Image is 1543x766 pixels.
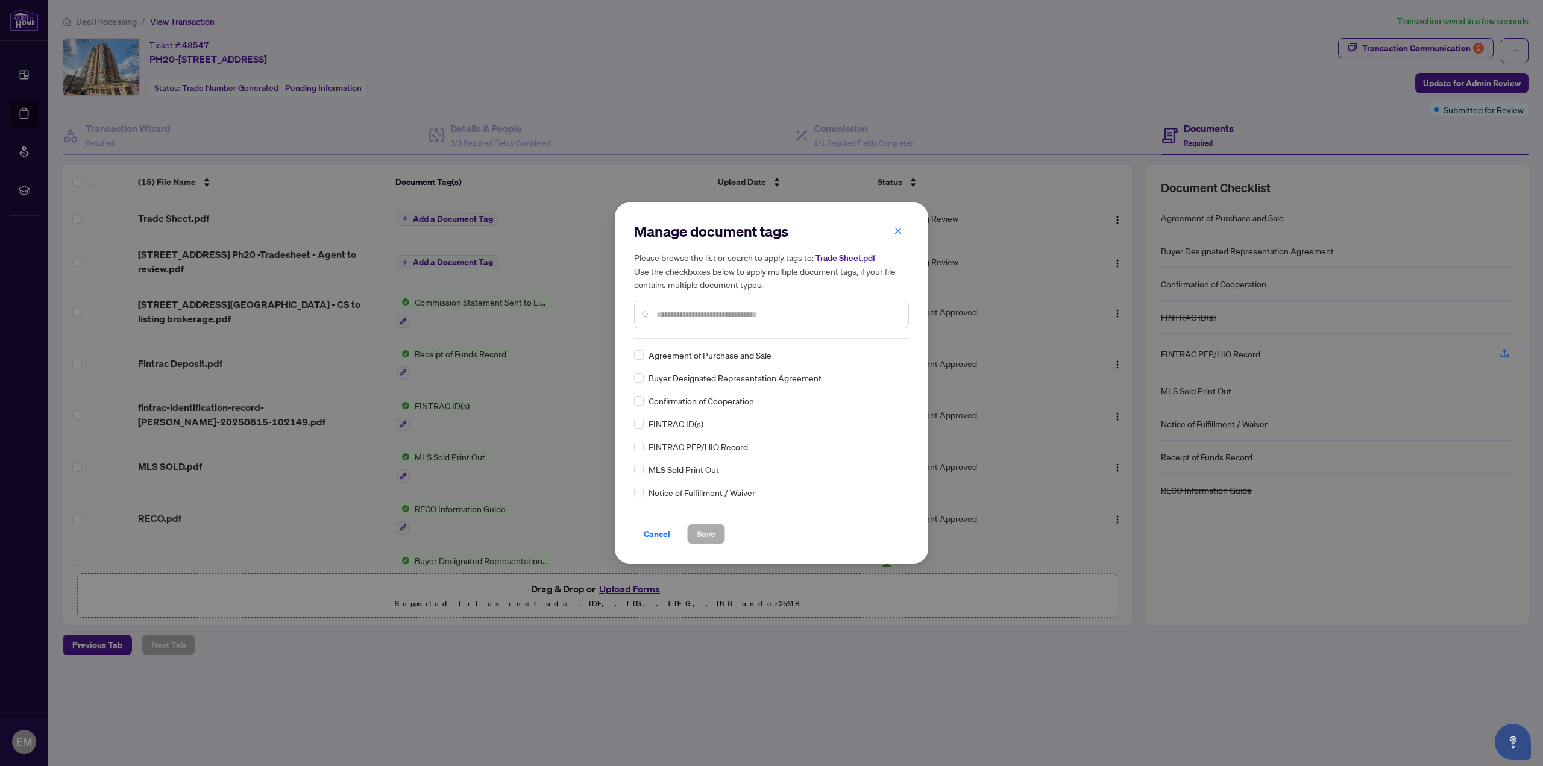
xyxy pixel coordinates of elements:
span: Cancel [644,524,670,544]
button: Save [687,524,725,544]
span: Buyer Designated Representation Agreement [649,371,822,385]
span: Confirmation of Cooperation [649,394,754,407]
span: close [894,227,902,235]
span: Trade Sheet.pdf [815,253,875,263]
span: FINTRAC PEP/HIO Record [649,440,748,453]
button: Cancel [634,524,680,544]
span: MLS Sold Print Out [649,463,719,476]
span: Agreement of Purchase and Sale [649,348,771,362]
button: Open asap [1495,724,1531,760]
h2: Manage document tags [634,222,909,241]
span: Notice of Fulfillment / Waiver [649,486,755,499]
h5: Please browse the list or search to apply tags to: Use the checkboxes below to apply multiple doc... [634,251,909,291]
span: FINTRAC ID(s) [649,417,703,430]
